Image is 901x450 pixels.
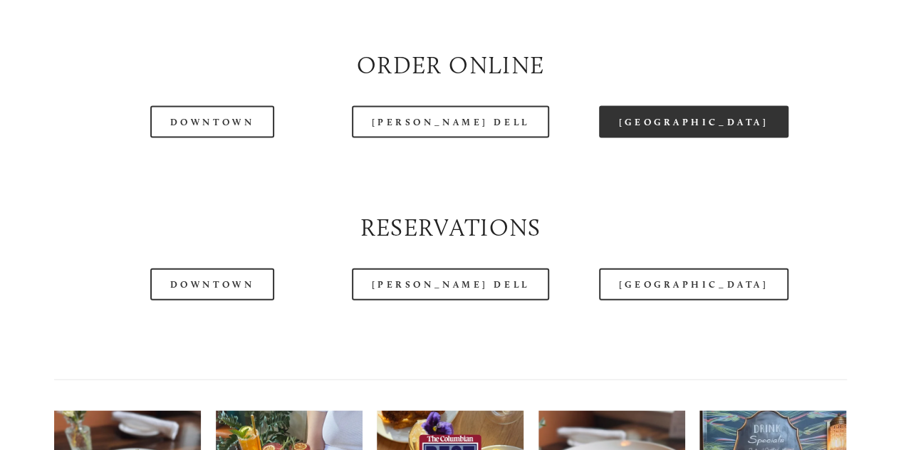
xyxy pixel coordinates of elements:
[150,268,274,300] a: Downtown
[599,268,788,300] a: [GEOGRAPHIC_DATA]
[352,268,550,300] a: [PERSON_NAME] Dell
[54,211,847,244] h2: Reservations
[599,106,788,138] a: [GEOGRAPHIC_DATA]
[150,106,274,138] a: Downtown
[352,106,550,138] a: [PERSON_NAME] Dell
